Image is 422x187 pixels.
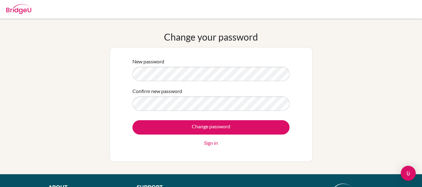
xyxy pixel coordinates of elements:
[132,87,182,95] label: Confirm new password
[6,4,31,14] img: Bridge-U
[204,139,218,147] a: Sign in
[132,58,164,65] label: New password
[401,166,416,181] div: Open Intercom Messenger
[132,120,290,135] input: Change password
[164,31,258,42] h1: Change your password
